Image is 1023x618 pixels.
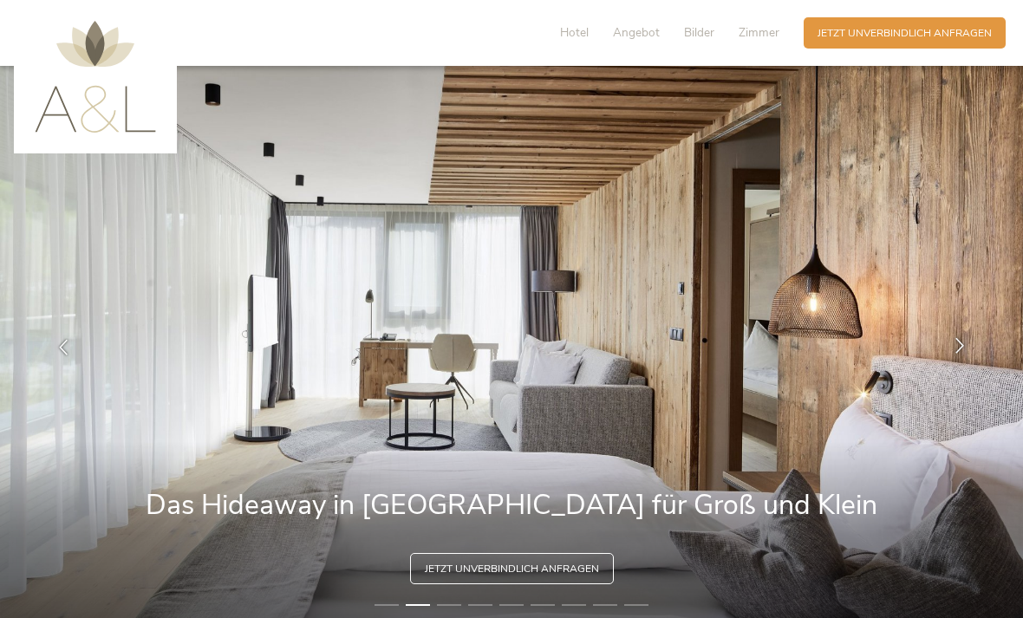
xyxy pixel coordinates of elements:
span: Jetzt unverbindlich anfragen [818,26,992,41]
span: Zimmer [739,24,779,41]
span: Hotel [560,24,589,41]
span: Jetzt unverbindlich anfragen [425,562,599,576]
img: AMONTI & LUNARIS Wellnessresort [35,21,156,133]
span: Angebot [613,24,660,41]
span: Bilder [684,24,714,41]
